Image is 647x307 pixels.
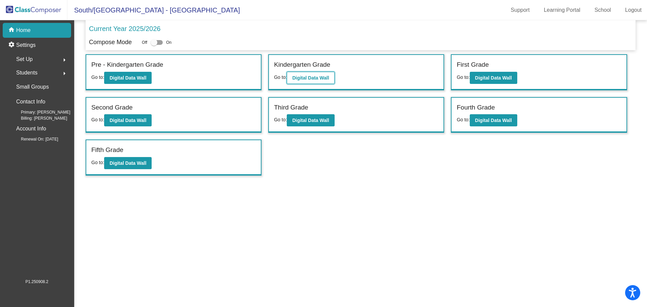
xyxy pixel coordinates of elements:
span: Go to: [91,117,104,122]
mat-icon: settings [8,41,16,49]
span: Go to: [91,160,104,165]
span: Off [142,39,147,45]
a: School [589,5,616,16]
b: Digital Data Wall [292,118,329,123]
label: Pre - Kindergarten Grade [91,60,163,70]
label: Third Grade [274,103,308,113]
span: Go to: [457,74,469,80]
mat-icon: arrow_right [60,69,68,78]
b: Digital Data Wall [292,75,329,81]
span: Primary: [PERSON_NAME] [10,109,70,115]
p: Current Year 2025/2026 [89,24,160,34]
p: Contact Info [16,97,45,106]
p: Account Info [16,124,46,133]
span: Students [16,68,37,78]
mat-icon: home [8,26,16,34]
button: Digital Data Wall [104,157,152,169]
a: Learning Portal [538,5,586,16]
span: Go to: [91,74,104,80]
p: Compose Mode [89,38,132,47]
label: Kindergarten Grade [274,60,330,70]
a: Support [505,5,535,16]
button: Digital Data Wall [287,72,334,84]
a: Logout [620,5,647,16]
label: First Grade [457,60,489,70]
p: Home [16,26,31,34]
p: Small Groups [16,82,49,92]
span: South/[GEOGRAPHIC_DATA] - [GEOGRAPHIC_DATA] [67,5,240,16]
span: Renewal On: [DATE] [10,136,58,142]
span: On [166,39,172,45]
span: Go to: [274,117,287,122]
button: Digital Data Wall [470,72,517,84]
button: Digital Data Wall [287,114,334,126]
span: Set Up [16,55,33,64]
b: Digital Data Wall [110,118,146,123]
label: Fourth Grade [457,103,495,113]
label: Fifth Grade [91,145,123,155]
b: Digital Data Wall [475,75,512,81]
mat-icon: arrow_right [60,56,68,64]
b: Digital Data Wall [110,75,146,81]
p: Settings [16,41,36,49]
span: Billing: [PERSON_NAME] [10,115,67,121]
b: Digital Data Wall [475,118,512,123]
b: Digital Data Wall [110,160,146,166]
span: Go to: [274,74,287,80]
label: Second Grade [91,103,133,113]
span: Go to: [457,117,469,122]
button: Digital Data Wall [104,114,152,126]
button: Digital Data Wall [470,114,517,126]
button: Digital Data Wall [104,72,152,84]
